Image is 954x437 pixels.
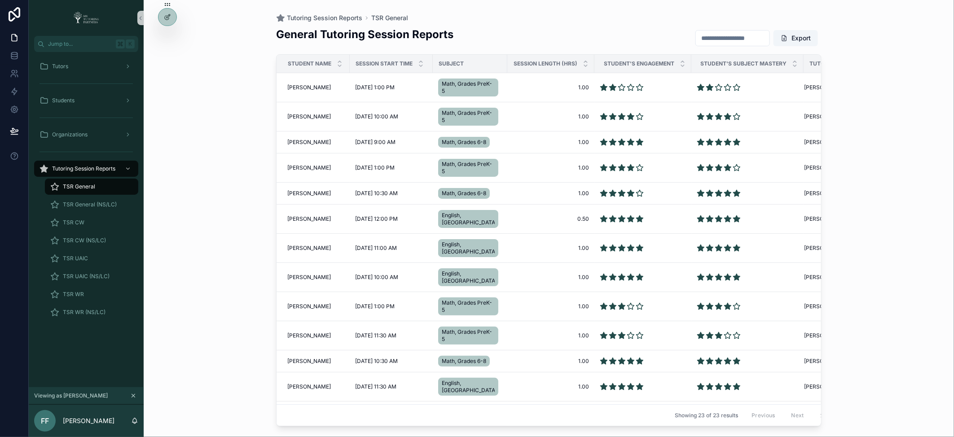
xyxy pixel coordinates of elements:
[513,84,589,91] a: 1.00
[371,13,408,22] span: TSR General
[513,113,589,120] a: 1.00
[804,332,860,339] a: [PERSON_NAME]
[675,412,738,419] span: Showing 23 of 23 results
[287,84,344,91] a: [PERSON_NAME]
[34,161,138,177] a: Tutoring Session Reports
[442,212,495,226] span: English, [GEOGRAPHIC_DATA]
[804,164,860,171] a: [PERSON_NAME]
[355,383,396,390] span: [DATE] 11:30 AM
[804,303,848,310] span: [PERSON_NAME]
[513,303,589,310] a: 1.00
[63,255,88,262] span: TSR UAIC
[355,139,396,146] span: [DATE] 9:00 AM
[513,164,589,171] a: 1.00
[355,274,398,281] span: [DATE] 10:00 AM
[804,215,848,223] span: [PERSON_NAME]
[438,106,502,127] a: Math, Grades PreK-5
[34,392,108,399] span: Viewing as [PERSON_NAME]
[63,201,117,208] span: TSR General (NS/LC)
[63,219,84,226] span: TSR CW
[63,291,84,298] span: TSR WR
[804,190,860,197] a: [PERSON_NAME]
[438,325,502,346] a: Math, Grades PreK-5
[513,139,589,146] a: 1.00
[804,332,848,339] span: [PERSON_NAME]
[513,332,589,339] a: 1.00
[804,303,860,310] a: [PERSON_NAME]
[355,245,427,252] a: [DATE] 11:00 AM
[34,92,138,109] a: Students
[45,197,138,213] a: TSR General (NS/LC)
[355,164,395,171] span: [DATE] 1:00 PM
[804,383,848,390] span: [PERSON_NAME]
[442,80,495,95] span: Math, Grades PreK-5
[287,215,331,223] span: [PERSON_NAME]
[287,139,344,146] a: [PERSON_NAME]
[438,296,502,317] a: Math, Grades PreK-5
[513,358,589,365] a: 1.00
[438,376,502,398] a: English, [GEOGRAPHIC_DATA]
[287,303,344,310] a: [PERSON_NAME]
[34,127,138,143] a: Organizations
[29,52,144,332] div: scrollable content
[355,84,427,91] a: [DATE] 1:00 PM
[355,84,395,91] span: [DATE] 1:00 PM
[438,267,502,288] a: English, [GEOGRAPHIC_DATA]
[804,245,848,252] span: [PERSON_NAME]
[355,113,398,120] span: [DATE] 10:00 AM
[287,358,344,365] a: [PERSON_NAME]
[70,11,102,25] img: App logo
[804,84,860,91] a: [PERSON_NAME]
[804,245,860,252] a: [PERSON_NAME]
[287,358,331,365] span: [PERSON_NAME]
[804,358,860,365] a: [PERSON_NAME]
[438,135,502,149] a: Math, Grades 6-8
[355,190,427,197] a: [DATE] 10:30 AM
[438,237,502,259] a: English, [GEOGRAPHIC_DATA]
[52,165,115,172] span: Tutoring Session Reports
[45,268,138,284] a: TSR UAIC (NS/LC)
[438,186,502,201] a: Math, Grades 6-8
[355,274,427,281] a: [DATE] 10:00 AM
[355,358,398,365] span: [DATE] 10:30 AM
[355,383,427,390] a: [DATE] 11:30 AM
[513,245,589,252] a: 1.00
[438,354,502,368] a: Math, Grades 6-8
[804,274,860,281] a: [PERSON_NAME]
[287,332,344,339] a: [PERSON_NAME]
[804,164,848,171] span: [PERSON_NAME]
[604,60,674,67] span: Student's Engagement
[63,309,106,316] span: TSR WR (NS/LC)
[41,415,49,426] span: FF
[287,383,331,390] span: [PERSON_NAME]
[442,299,495,314] span: Math, Grades PreK-5
[439,60,464,67] span: Subject
[287,383,344,390] a: [PERSON_NAME]
[442,358,486,365] span: Math, Grades 6-8
[355,113,427,120] a: [DATE] 10:00 AM
[513,274,589,281] span: 1.00
[287,164,344,171] a: [PERSON_NAME]
[442,328,495,343] span: Math, Grades PreK-5
[804,274,848,281] span: [PERSON_NAME]
[442,270,495,284] span: English, [GEOGRAPHIC_DATA]
[45,304,138,320] a: TSR WR (NS/LC)
[355,139,427,146] a: [DATE] 9:00 AM
[52,97,75,104] span: Students
[355,164,427,171] a: [DATE] 1:00 PM
[804,113,848,120] span: [PERSON_NAME]
[45,232,138,249] a: TSR CW (NS/LC)
[804,84,848,91] span: [PERSON_NAME]
[442,161,495,175] span: Math, Grades PreK-5
[288,60,331,67] span: Student Name
[287,164,331,171] span: [PERSON_NAME]
[287,113,331,120] span: [PERSON_NAME]
[52,131,88,138] span: Organizations
[804,358,848,365] span: [PERSON_NAME]
[804,215,860,223] a: [PERSON_NAME]
[774,30,818,46] button: Export
[355,215,427,223] a: [DATE] 12:00 PM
